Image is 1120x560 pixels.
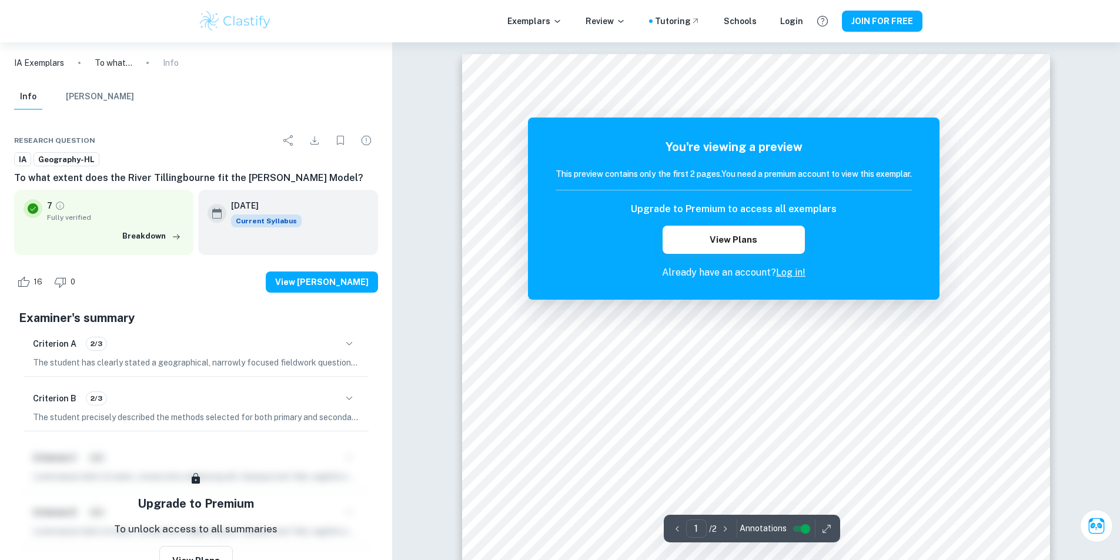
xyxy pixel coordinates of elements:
[277,129,300,152] div: Share
[163,56,179,69] p: Info
[51,273,82,291] div: Dislike
[14,171,378,185] h6: To what extent does the River Tillingbourne fit the [PERSON_NAME] Model?
[14,273,49,291] div: Like
[556,266,912,280] p: Already have an account?
[507,15,562,28] p: Exemplars
[64,276,82,288] span: 0
[709,522,717,535] p: / 2
[14,152,31,167] a: IA
[231,214,302,227] span: Current Syllabus
[355,129,378,152] div: Report issue
[780,15,803,28] a: Login
[1080,509,1113,542] button: Ask Clai
[14,56,64,69] a: IA Exemplars
[813,11,833,31] button: Help and Feedback
[631,202,837,216] h6: Upgrade to Premium to access all exemplars
[47,212,184,223] span: Fully verified
[119,227,184,245] button: Breakdown
[15,154,31,166] span: IA
[138,495,254,512] h5: Upgrade to Premium
[776,267,805,278] a: Log in!
[34,152,99,167] a: Geography-HL
[724,15,757,28] a: Schools
[231,199,292,212] h6: [DATE]
[198,9,273,33] img: Clastify logo
[303,129,326,152] div: Download
[33,411,359,424] p: The student precisely described the methods selected for both primary and secondary data collecti...
[47,199,52,212] p: 7
[231,214,302,227] div: This exemplar is based on the current syllabus. Feel free to refer to it for inspiration/ideas wh...
[842,11,922,32] button: JOIN FOR FREE
[86,338,106,349] span: 2/3
[27,276,49,288] span: 16
[34,154,99,166] span: Geography-HL
[556,138,912,156] h5: You're viewing a preview
[95,56,132,69] p: To what extent does the River Tillingbourne fit the [PERSON_NAME] Model?
[740,522,787,535] span: Annotations
[19,309,373,327] h5: Examiner's summary
[86,393,106,404] span: 2/3
[266,271,378,293] button: View [PERSON_NAME]
[33,392,76,405] h6: Criterion B
[329,129,352,152] div: Bookmark
[556,167,912,180] h6: This preview contains only the first 2 pages. You need a premium account to view this exemplar.
[14,135,95,146] span: Research question
[655,15,700,28] a: Tutoring
[114,522,278,537] p: To unlock access to all summaries
[33,337,76,350] h6: Criterion A
[55,200,65,211] a: Grade fully verified
[33,356,359,369] p: The student has clearly stated a geographical, narrowly focused fieldwork question, specifically ...
[14,84,42,110] button: Info
[66,84,134,110] button: [PERSON_NAME]
[586,15,626,28] p: Review
[663,226,805,254] button: View Plans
